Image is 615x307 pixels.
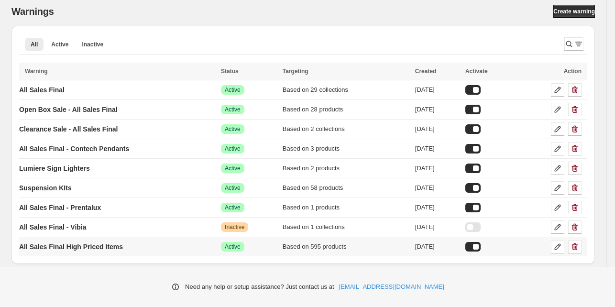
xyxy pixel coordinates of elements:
[51,41,68,48] span: Active
[19,200,101,215] a: All Sales Final - Prentalux
[19,164,90,173] p: Lumiere Sign Lighters
[19,180,72,196] a: Suspension KIts
[19,239,123,254] a: All Sales Final High Priced Items
[19,141,129,156] a: All Sales Final - Contech Pendants
[283,124,409,134] div: Based on 2 collections
[221,68,239,75] span: Status
[339,282,444,292] a: [EMAIL_ADDRESS][DOMAIN_NAME]
[283,222,409,232] div: Based on 1 collections
[225,164,241,172] span: Active
[283,144,409,153] div: Based on 3 products
[19,203,101,212] p: All Sales Final - Prentalux
[19,102,118,117] a: Open Box Sale - All Sales Final
[19,105,118,114] p: Open Box Sale - All Sales Final
[19,85,65,95] p: All Sales Final
[415,203,460,212] div: [DATE]
[564,37,583,51] button: Search and filter results
[225,243,241,251] span: Active
[283,203,409,212] div: Based on 1 products
[19,82,65,98] a: All Sales Final
[465,68,488,75] span: Activate
[225,125,241,133] span: Active
[225,204,241,211] span: Active
[19,219,87,235] a: All Sales Final - Vibia
[19,183,72,193] p: Suspension KIts
[19,242,123,252] p: All Sales Final High Priced Items
[225,86,241,94] span: Active
[564,68,582,75] span: Action
[283,68,308,75] span: Targeting
[283,105,409,114] div: Based on 28 products
[225,106,241,113] span: Active
[225,223,244,231] span: Inactive
[415,164,460,173] div: [DATE]
[225,184,241,192] span: Active
[415,242,460,252] div: [DATE]
[19,161,90,176] a: Lumiere Sign Lighters
[19,124,118,134] p: Clearance Sale - All Sales Final
[11,6,54,17] h2: Warnings
[415,68,437,75] span: Created
[25,68,48,75] span: Warning
[415,183,460,193] div: [DATE]
[283,183,409,193] div: Based on 58 products
[415,124,460,134] div: [DATE]
[553,5,595,18] a: Create warning
[283,242,409,252] div: Based on 595 products
[19,144,129,153] p: All Sales Final - Contech Pendants
[31,41,38,48] span: All
[283,85,409,95] div: Based on 29 collections
[415,105,460,114] div: [DATE]
[19,222,87,232] p: All Sales Final - Vibia
[415,85,460,95] div: [DATE]
[19,121,118,137] a: Clearance Sale - All Sales Final
[225,145,241,153] span: Active
[415,222,460,232] div: [DATE]
[553,8,595,15] span: Create warning
[415,144,460,153] div: [DATE]
[283,164,409,173] div: Based on 2 products
[82,41,103,48] span: Inactive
